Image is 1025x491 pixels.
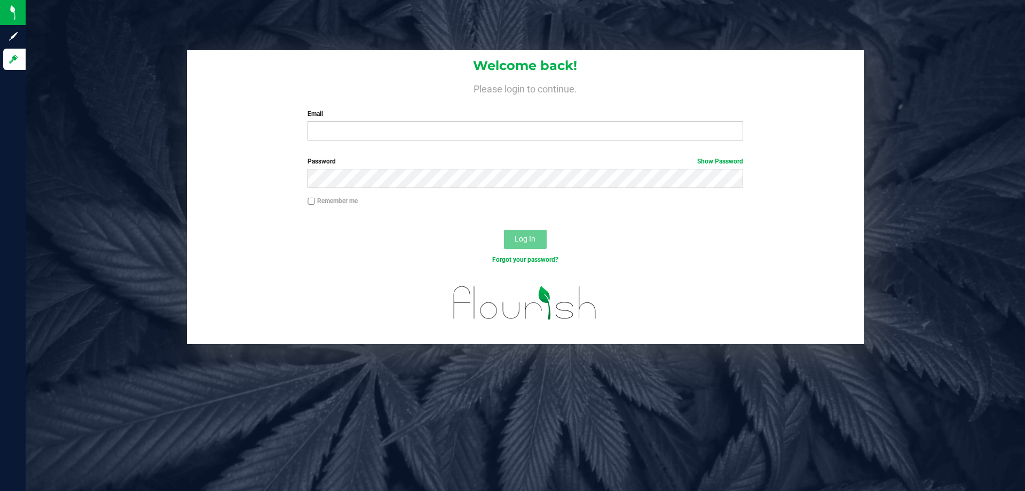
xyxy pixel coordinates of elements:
[8,54,19,65] inline-svg: Log in
[492,256,558,263] a: Forgot your password?
[307,109,743,119] label: Email
[8,31,19,42] inline-svg: Sign up
[697,158,743,165] a: Show Password
[187,59,864,73] h1: Welcome back!
[504,230,547,249] button: Log In
[307,198,315,205] input: Remember me
[515,235,535,243] span: Log In
[187,81,864,94] h4: Please login to continue.
[307,158,336,165] span: Password
[440,276,610,330] img: flourish_logo.svg
[307,196,358,206] label: Remember me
